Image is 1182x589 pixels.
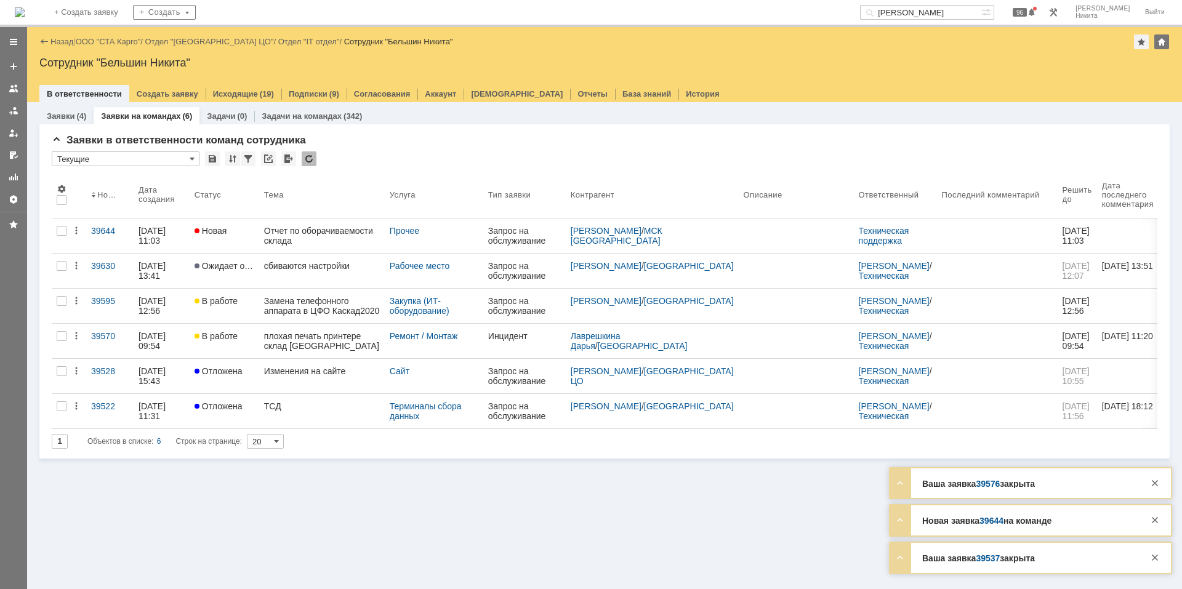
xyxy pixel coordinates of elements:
[483,171,566,218] th: Тип заявки
[259,394,385,428] a: ТСД
[859,296,932,316] div: /
[190,359,259,393] a: Отложена
[4,145,23,165] a: Мои согласования
[471,89,563,98] a: [DEMOGRAPHIC_DATA]
[859,306,912,326] a: Техническая поддержка
[137,89,198,98] a: Создать заявку
[97,190,119,199] div: Номер
[207,111,235,121] a: Задачи
[86,359,134,393] a: 39528
[1063,226,1092,246] span: [DATE] 11:03
[622,89,671,98] a: База знаний
[644,296,734,306] a: [GEOGRAPHIC_DATA]
[390,366,409,376] a: Сайт
[259,254,385,288] a: сбиваются настройки
[483,359,566,393] a: Запрос на обслуживание
[488,331,561,341] div: Инцидент
[859,331,932,351] div: /
[571,226,665,246] a: МСК [GEOGRAPHIC_DATA]
[71,331,81,341] div: Действия
[1058,289,1097,323] a: [DATE] 12:56
[195,401,243,411] span: Отложена
[57,184,66,194] span: Настройки
[134,394,190,428] a: [DATE] 11:31
[571,366,734,386] div: /
[344,37,453,46] div: Сотрудник "Бельшин Никита"
[91,261,129,271] div: 39630
[744,190,783,199] div: Описание
[859,341,912,361] a: Техническая поддержка
[213,89,258,98] a: Исходящие
[86,324,134,358] a: 39570
[264,226,380,246] div: Отчет по оборачиваемости склада ([GEOGRAPHIC_DATA])
[488,401,561,421] div: Запрос на обслуживание
[385,171,483,218] th: Услуга
[483,289,566,323] a: Запрос на обслуживание
[86,394,134,428] a: 39522
[195,261,316,271] span: Ожидает ответа контрагента
[942,190,1040,199] div: Последний комментарий
[859,261,930,271] a: [PERSON_NAME]
[241,151,255,166] div: Фильтрация...
[1058,218,1097,253] a: [DATE] 11:03
[859,226,912,246] a: Техническая поддержка
[1075,5,1130,12] span: [PERSON_NAME]
[859,331,930,341] a: [PERSON_NAME]
[278,37,340,46] a: Отдел "IT отдел"
[52,134,306,146] span: Заявки в ответственности команд сотрудника
[91,401,129,411] div: 39522
[893,476,907,491] div: Развернуть
[4,190,23,209] a: Настройки
[91,226,129,236] div: 39644
[139,296,168,316] div: [DATE] 12:56
[259,218,385,253] a: Отчет по оборачиваемости склада ([GEOGRAPHIC_DATA])
[259,289,385,323] a: Замена телефонного аппарата в ЦФО Каскад2020
[390,296,449,316] a: Закупка (ИТ-оборудование)
[1097,171,1168,218] th: Дата последнего комментария
[237,111,247,121] div: (0)
[190,394,259,428] a: Отложена
[1063,331,1092,351] span: [DATE] 09:54
[134,254,190,288] a: [DATE] 13:41
[1013,8,1027,17] span: 96
[71,401,81,411] div: Действия
[134,289,190,323] a: [DATE] 12:56
[278,37,344,46] div: /
[571,296,734,306] div: /
[50,37,73,46] a: Назад
[859,366,930,376] a: [PERSON_NAME]
[1148,550,1162,565] div: Закрыть
[390,190,417,199] div: Услуга
[1154,34,1169,49] div: Изменить домашнюю страницу
[15,7,25,17] a: Перейти на домашнюю страницу
[39,57,1170,69] div: Сотрудник "Бельшин Никита"
[976,479,1000,489] a: 39576
[225,151,240,166] div: Сортировка...
[91,331,129,341] div: 39570
[264,296,380,316] div: Замена телефонного аппарата в ЦФО Каскад2020
[922,516,1051,526] strong: Новая заявка на команде
[139,366,168,386] div: [DATE] 15:43
[101,111,180,121] a: Заявки на командах
[190,254,259,288] a: Ожидает ответа контрагента
[390,331,457,341] a: Ремонт / Монтаж
[76,37,141,46] a: ООО "СТА Карго"
[145,37,278,46] div: /
[488,226,561,246] div: Запрос на обслуживание
[859,261,932,281] div: /
[1058,254,1097,288] a: [DATE] 12:07
[1134,34,1149,49] div: Добавить в избранное
[182,111,192,121] div: (6)
[571,331,734,351] div: /
[264,190,284,199] div: Тема
[139,185,175,204] div: Дата создания
[1148,513,1162,527] div: Закрыть
[981,6,994,17] span: Расширенный поиск
[4,79,23,98] a: Заявки на командах
[686,89,719,98] a: История
[859,411,912,431] a: Техническая поддержка
[4,57,23,76] a: Создать заявку
[281,151,296,166] div: Экспорт списка
[1058,359,1097,393] a: [DATE] 10:55
[139,226,168,246] div: [DATE] 11:03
